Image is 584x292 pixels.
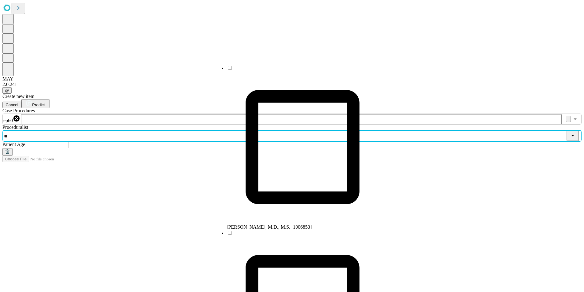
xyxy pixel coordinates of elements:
button: Clear [566,116,571,122]
span: Scheduled Procedure [2,108,35,113]
button: Cancel [2,102,21,108]
span: ep60 [3,118,13,123]
span: Patient Age [2,142,25,147]
div: ep60 [3,115,20,123]
span: [PERSON_NAME], M.D., M.S. [1006853] [227,224,312,230]
button: Open [571,115,579,123]
span: Create new item [2,94,35,99]
button: Predict [21,99,49,108]
span: @ [5,88,9,93]
span: Cancel [5,103,18,107]
span: Predict [32,103,45,107]
button: Close [567,131,579,141]
div: MAY [2,76,582,82]
span: Proceduralist [2,125,28,130]
button: @ [2,87,12,94]
div: 2.0.241 [2,82,582,87]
